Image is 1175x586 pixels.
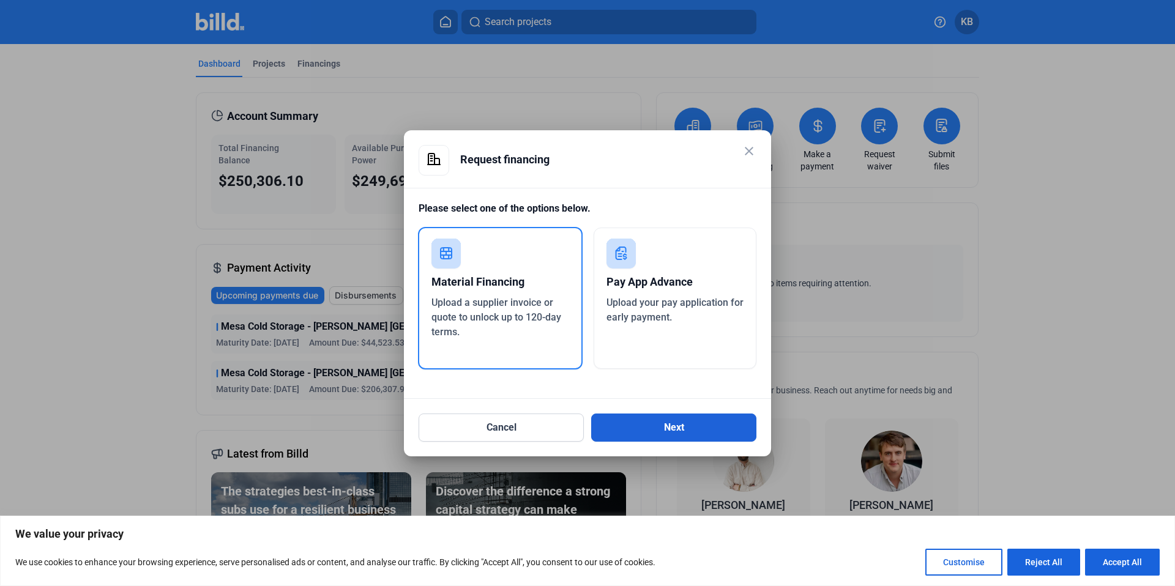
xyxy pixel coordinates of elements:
div: Material Financing [431,269,569,295]
button: Accept All [1085,549,1160,576]
button: Next [591,414,756,442]
p: We value your privacy [15,527,1160,541]
p: We use cookies to enhance your browsing experience, serve personalised ads or content, and analys... [15,555,655,569]
span: Upload your pay application for early payment. [606,297,744,323]
div: Pay App Advance [606,269,744,295]
mat-icon: close [742,144,756,158]
div: Please select one of the options below. [419,201,756,228]
button: Reject All [1007,549,1080,576]
div: Request financing [460,145,756,174]
span: Upload a supplier invoice or quote to unlock up to 120-day terms. [431,297,561,338]
button: Cancel [419,414,584,442]
button: Customise [925,549,1002,576]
